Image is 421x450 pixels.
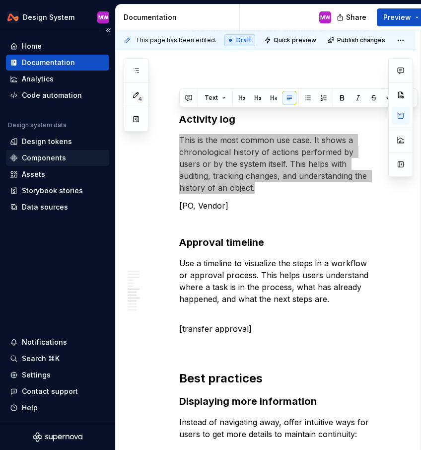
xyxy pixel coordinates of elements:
a: Code automation [6,87,109,103]
button: Collapse sidebar [101,23,115,37]
a: Documentation [6,55,109,71]
p: This is the most common use case. It shows a chronological history of actions performed by users ... [179,134,376,194]
div: Documentation [22,58,75,68]
span: This page has been edited. [136,36,216,44]
button: Publish changes [325,33,390,47]
div: Code automation [22,90,82,100]
span: Preview [383,12,411,22]
p: Use a timeline to visualize the steps in a workflow or approval process. This helps users underst... [179,257,376,317]
div: MW [98,13,108,21]
button: Text [200,91,230,105]
button: Design SystemMW [2,6,113,28]
div: Documentation [124,12,235,22]
h2: Best practices [179,371,376,386]
div: Contact support [22,386,78,396]
div: Home [22,41,42,51]
a: Assets [6,166,109,182]
div: Data sources [22,202,68,212]
button: Search ⌘K [6,351,109,367]
a: Storybook stories [6,183,109,199]
span: 4 [136,95,144,103]
div: Design system data [8,121,67,129]
p: [transfer approval] [179,323,376,335]
div: Notifications [22,337,67,347]
span: Draft [236,36,251,44]
p: Instead of navigating away, offer intuitive ways for users to get more details to maintain contin... [179,416,376,440]
div: Assets [22,169,45,179]
a: Analytics [6,71,109,87]
img: 0733df7c-e17f-4421-95a9-ced236ef1ff0.png [7,11,19,23]
button: Notifications [6,334,109,350]
a: Home [6,38,109,54]
div: Settings [22,370,51,380]
a: Components [6,150,109,166]
div: Help [22,403,38,413]
div: Components [22,153,66,163]
a: Settings [6,367,109,383]
span: Publish changes [337,36,385,44]
div: MW [320,13,330,21]
span: Share [346,12,366,22]
h3: Activity log [179,112,376,126]
div: Design System [23,12,74,22]
button: Share [332,8,373,26]
h3: Approval timeline [179,235,376,249]
strong: Displaying more information [179,395,317,407]
span: Quick preview [274,36,316,44]
p: [PO, Vendor] [179,200,376,224]
button: Quick preview [261,33,321,47]
svg: Supernova Logo [33,432,82,442]
a: Data sources [6,199,109,215]
div: Design tokens [22,137,72,147]
div: Analytics [22,74,54,84]
div: Storybook stories [22,186,83,196]
button: Help [6,400,109,416]
span: Text [205,94,218,102]
button: Contact support [6,383,109,399]
a: Design tokens [6,134,109,150]
div: Search ⌘K [22,354,60,364]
